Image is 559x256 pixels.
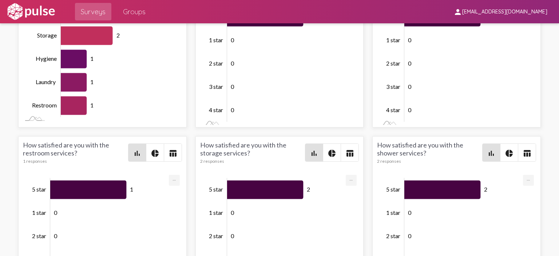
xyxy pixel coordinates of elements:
tspan: 2 [116,31,120,38]
tspan: 1 star [32,209,46,216]
mat-icon: bar_chart [310,149,318,158]
tspan: 5 star [32,185,46,192]
div: How satisfied are you with the storage services? [200,141,305,164]
span: [EMAIL_ADDRESS][DOMAIN_NAME] [462,9,547,15]
tspan: 0 [408,106,412,113]
tspan: 3 star [386,83,400,90]
tspan: 2 star [32,232,46,239]
span: Groups [123,5,146,18]
tspan: 0 [231,209,234,216]
a: Export [Press ENTER or use arrow keys to navigate] [523,175,534,182]
mat-icon: pie_chart [328,149,336,158]
tspan: 0 [231,232,234,239]
a: Surveys [75,3,111,20]
button: Bar chart [305,144,323,161]
span: Surveys [81,5,106,18]
tspan: 4 star [386,106,400,113]
div: 2 responses [377,158,482,164]
tspan: Laundry [36,78,56,85]
tspan: 5 star [386,185,400,192]
mat-icon: pie_chart [151,149,159,158]
div: 1 responses [23,158,128,164]
button: Pie style chart [500,144,518,161]
tspan: 0 [408,232,412,239]
button: Pie style chart [146,144,164,161]
tspan: 1 [130,185,134,192]
mat-icon: table_chart [345,149,354,158]
tspan: 2 star [209,232,223,239]
tspan: 0 [408,59,412,66]
mat-icon: table_chart [523,149,531,158]
tspan: 2 star [209,59,223,66]
button: Table view [164,144,182,161]
tspan: Restroom [32,101,57,108]
div: How satisfied are you with the shower services? [377,141,482,164]
button: Table view [341,144,358,161]
mat-icon: table_chart [169,149,177,158]
img: white-logo.svg [6,3,56,21]
tspan: 0 [54,209,58,216]
a: Export [Press ENTER or use arrow keys to navigate] [169,175,180,182]
tspan: 0 [231,59,234,66]
tspan: 1 [90,101,94,108]
tspan: Storage [37,31,57,38]
tspan: 0 [408,83,412,90]
g: Chart [209,5,347,122]
tspan: 1 star [386,209,400,216]
mat-icon: bar_chart [133,149,142,158]
tspan: 5 star [209,185,223,192]
tspan: 0 [231,36,234,43]
tspan: 0 [54,232,58,239]
tspan: 1 [90,55,94,62]
mat-icon: pie_chart [505,149,514,158]
tspan: 4 star [209,106,223,113]
tspan: Hygiene [36,55,57,62]
a: Groups [117,3,151,20]
tspan: 0 [231,106,234,113]
button: Bar chart [483,144,500,161]
tspan: 2 [307,185,310,192]
button: [EMAIL_ADDRESS][DOMAIN_NAME] [448,5,553,18]
a: Export [Press ENTER or use arrow keys to navigate] [346,175,357,182]
g: Chart [32,0,170,117]
tspan: 2 star [386,59,400,66]
g: Series [61,3,113,115]
tspan: 2 [484,185,488,192]
tspan: 0 [231,83,234,90]
button: Bar chart [128,144,146,161]
tspan: 1 star [209,209,223,216]
button: Pie style chart [323,144,341,161]
mat-icon: person [453,8,462,16]
tspan: 1 star [209,36,223,43]
div: 2 responses [200,158,305,164]
tspan: 0 [408,36,412,43]
button: Table view [518,144,536,161]
mat-icon: bar_chart [487,149,496,158]
tspan: 1 [90,78,94,85]
tspan: 1 star [386,36,400,43]
g: Chart [386,5,524,122]
tspan: 3 star [209,83,223,90]
tspan: 2 star [386,232,400,239]
tspan: 0 [408,209,412,216]
div: How satisfied are you with the restroom services? [23,141,128,164]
